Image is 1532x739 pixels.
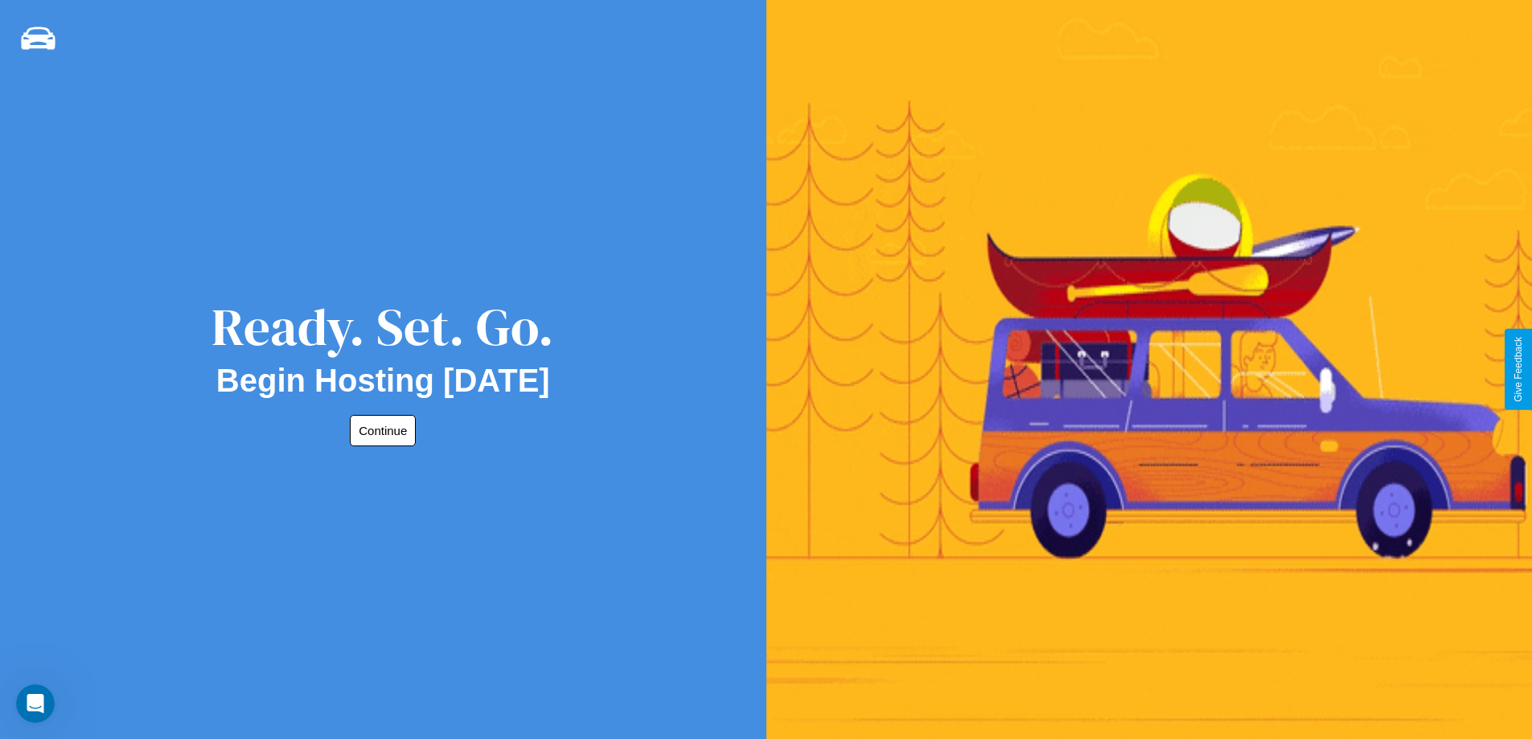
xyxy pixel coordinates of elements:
div: Ready. Set. Go. [212,291,554,363]
iframe: Intercom live chat [16,684,55,723]
div: Give Feedback [1513,337,1524,402]
h2: Begin Hosting [DATE] [216,363,550,399]
button: Continue [350,415,416,446]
